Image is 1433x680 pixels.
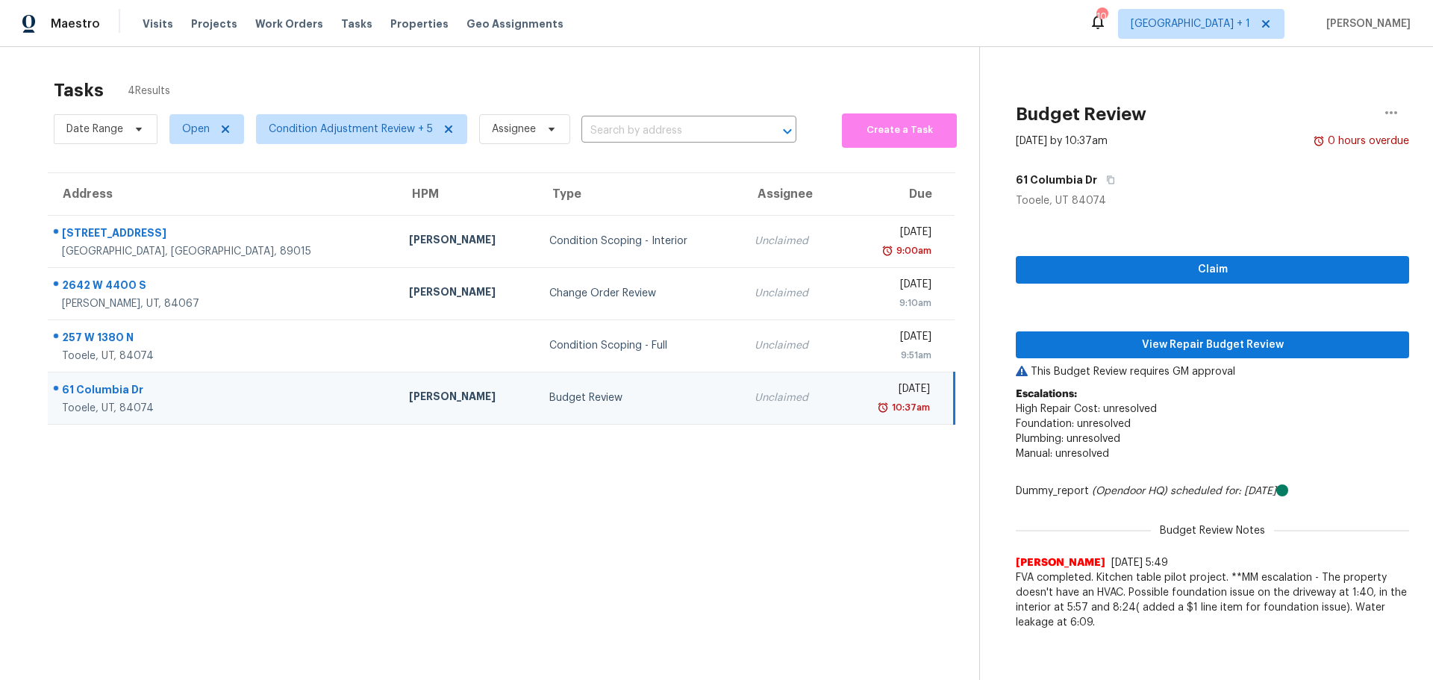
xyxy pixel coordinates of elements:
[1320,16,1411,31] span: [PERSON_NAME]
[341,19,372,29] span: Tasks
[62,349,385,364] div: Tooele, UT, 84074
[1016,256,1409,284] button: Claim
[1325,134,1409,149] div: 0 hours overdue
[1016,107,1146,122] h2: Budget Review
[492,122,536,137] span: Assignee
[1016,449,1109,459] span: Manual: unresolved
[755,234,829,249] div: Unclaimed
[62,278,385,296] div: 2642 W 4400 S
[191,16,237,31] span: Projects
[755,286,829,301] div: Unclaimed
[549,234,731,249] div: Condition Scoping - Interior
[581,119,755,143] input: Search by address
[549,390,731,405] div: Budget Review
[849,122,949,139] span: Create a Task
[51,16,100,31] span: Maestro
[1097,166,1117,193] button: Copy Address
[62,330,385,349] div: 257 W 1380 N
[1016,364,1409,379] p: This Budget Review requires GM approval
[841,173,955,215] th: Due
[755,338,829,353] div: Unclaimed
[48,173,397,215] th: Address
[1170,486,1276,496] i: scheduled for: [DATE]
[842,113,957,148] button: Create a Task
[62,382,385,401] div: 61 Columbia Dr
[853,277,931,296] div: [DATE]
[893,243,931,258] div: 9:00am
[62,401,385,416] div: Tooele, UT, 84074
[853,329,931,348] div: [DATE]
[1016,193,1409,208] div: Tooele, UT 84074
[853,381,930,400] div: [DATE]
[1016,134,1108,149] div: [DATE] by 10:37am
[777,121,798,142] button: Open
[1016,389,1077,399] b: Escalations:
[143,16,173,31] span: Visits
[62,296,385,311] div: [PERSON_NAME], UT, 84067
[1313,134,1325,149] img: Overdue Alarm Icon
[1111,558,1168,568] span: [DATE] 5:49
[549,338,731,353] div: Condition Scoping - Full
[1131,16,1250,31] span: [GEOGRAPHIC_DATA] + 1
[1096,9,1107,24] div: 10
[1016,555,1105,570] span: [PERSON_NAME]
[549,286,731,301] div: Change Order Review
[409,389,525,408] div: [PERSON_NAME]
[128,84,170,99] span: 4 Results
[1016,570,1409,630] span: FVA completed. Kitchen table pilot project. **MM escalation - The property doesn't have an HVAC. ...
[853,348,931,363] div: 9:51am
[877,400,889,415] img: Overdue Alarm Icon
[62,225,385,244] div: [STREET_ADDRESS]
[54,83,104,98] h2: Tasks
[889,400,930,415] div: 10:37am
[390,16,449,31] span: Properties
[853,296,931,311] div: 9:10am
[466,16,563,31] span: Geo Assignments
[397,173,537,215] th: HPM
[269,122,433,137] span: Condition Adjustment Review + 5
[1016,484,1409,499] div: Dummy_report
[1092,486,1167,496] i: (Opendoor HQ)
[255,16,323,31] span: Work Orders
[66,122,123,137] span: Date Range
[1016,404,1157,414] span: High Repair Cost: unresolved
[881,243,893,258] img: Overdue Alarm Icon
[1151,523,1274,538] span: Budget Review Notes
[743,173,841,215] th: Assignee
[62,244,385,259] div: [GEOGRAPHIC_DATA], [GEOGRAPHIC_DATA], 89015
[755,390,829,405] div: Unclaimed
[1016,434,1120,444] span: Plumbing: unresolved
[537,173,743,215] th: Type
[409,284,525,303] div: [PERSON_NAME]
[853,225,931,243] div: [DATE]
[182,122,210,137] span: Open
[1016,419,1131,429] span: Foundation: unresolved
[409,232,525,251] div: [PERSON_NAME]
[1028,261,1397,279] span: Claim
[1028,336,1397,355] span: View Repair Budget Review
[1016,172,1097,187] h5: 61 Columbia Dr
[1016,331,1409,359] button: View Repair Budget Review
